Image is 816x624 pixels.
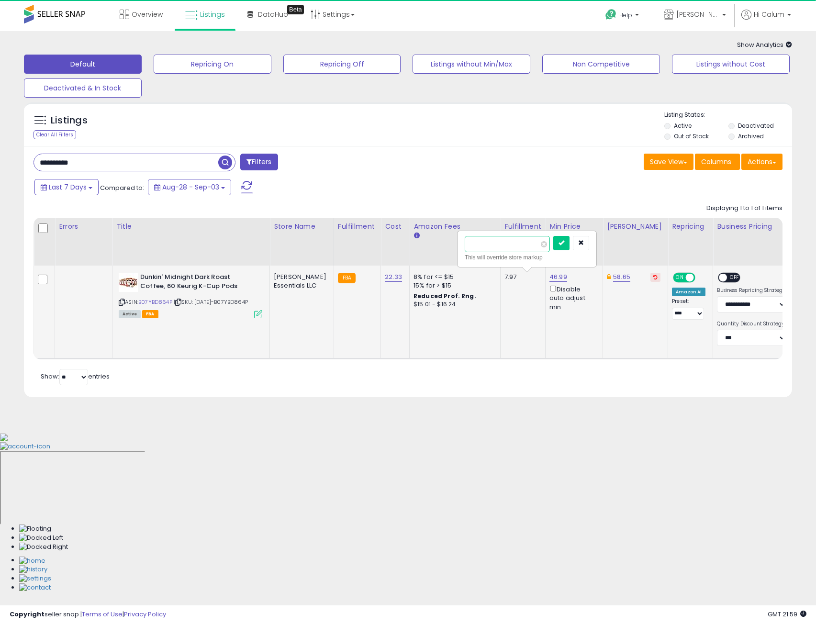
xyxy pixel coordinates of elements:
button: Listings without Min/Max [413,55,530,74]
img: Home [19,557,45,566]
button: Filters [240,154,278,170]
div: This will override store markup [465,253,589,262]
a: Hi Calum [741,10,791,31]
h5: Listings [51,114,88,127]
button: Repricing Off [283,55,401,74]
div: 15% for > $15 [414,281,493,290]
span: OFF [727,274,743,282]
label: Archived [738,132,764,140]
span: All listings currently available for purchase on Amazon [119,310,141,318]
div: Repricing [672,222,709,232]
img: Docked Left [19,534,63,543]
a: 46.99 [549,272,567,282]
button: Aug-28 - Sep-03 [148,179,231,195]
small: Amazon Fees. [414,232,419,240]
div: Errors [59,222,108,232]
span: FBA [142,310,158,318]
small: FBA [338,273,356,283]
span: Hi Calum [754,10,784,19]
span: DataHub [258,10,288,19]
div: Tooltip anchor [287,5,304,14]
img: History [19,565,47,574]
div: $15.01 - $16.24 [414,301,493,309]
img: Contact [19,583,51,592]
button: Actions [741,154,782,170]
button: Last 7 Days [34,179,99,195]
img: Settings [19,574,51,583]
div: Amazon AI [672,288,705,296]
span: OFF [694,274,709,282]
div: Store Name [274,222,330,232]
div: 7.97 [504,273,538,281]
span: Aug-28 - Sep-03 [162,182,219,192]
label: Quantity Discount Strategy: [717,321,786,327]
div: Title [116,222,266,232]
div: Cost [385,222,405,232]
button: Save View [644,154,693,170]
div: Disable auto adjust min [549,284,595,312]
span: Columns [701,157,731,167]
span: | SKU: [DATE]-B07YBD864P [174,298,248,306]
span: Listings [200,10,225,19]
div: Fulfillment [338,222,377,232]
div: ASIN: [119,273,262,317]
a: Help [598,1,648,31]
div: [PERSON_NAME] Essentials LLC [274,273,326,290]
span: ON [674,274,686,282]
a: 58.65 [613,272,630,282]
b: Reduced Prof. Rng. [414,292,476,300]
div: Preset: [672,298,705,320]
div: Min Price [549,222,599,232]
label: Active [674,122,692,130]
p: Listing States: [664,111,792,120]
div: 8% for <= $15 [414,273,493,281]
button: Default [24,55,142,74]
span: Show: entries [41,372,110,381]
div: Clear All Filters [34,130,76,139]
i: Get Help [605,9,617,21]
button: Listings without Cost [672,55,790,74]
label: Out of Stock [674,132,709,140]
span: Overview [132,10,163,19]
button: Columns [695,154,740,170]
span: [PERSON_NAME] Essentials LLC [676,10,719,19]
span: Last 7 Days [49,182,87,192]
img: Docked Right [19,543,68,552]
img: 41QB5EFIQZL._SL40_.jpg [119,273,138,292]
button: Deactivated & In Stock [24,78,142,98]
button: Non Competitive [542,55,660,74]
img: Floating [19,524,51,534]
button: Repricing On [154,55,271,74]
label: Deactivated [738,122,774,130]
a: B07YBD864P [138,298,172,306]
a: 22.33 [385,272,402,282]
div: Amazon Fees [414,222,496,232]
span: Show Analytics [737,40,792,49]
b: Dunkin' Midnight Dark Roast Coffee, 60 Keurig K-Cup Pods [140,273,257,293]
span: Help [619,11,632,19]
div: Displaying 1 to 1 of 1 items [706,204,782,213]
div: Fulfillment Cost [504,222,541,242]
div: [PERSON_NAME] [607,222,664,232]
label: Business Repricing Strategy: [717,287,786,294]
div: Business Pricing [717,222,814,232]
span: Compared to: [100,183,144,192]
